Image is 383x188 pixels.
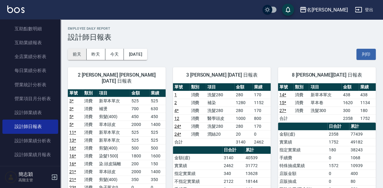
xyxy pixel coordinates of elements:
td: 2000 [130,120,149,128]
td: 店販金額 [278,170,327,177]
td: 合計 [278,114,293,122]
th: 日合計 [222,146,244,154]
td: 10939 [349,162,376,170]
th: 單號 [68,89,83,97]
td: 525 [149,136,166,144]
td: 525 [149,128,166,136]
td: 200 [130,160,149,168]
td: 170 [253,122,271,130]
td: 77439 [349,130,376,138]
td: 消費 [83,128,97,136]
td: 450 [130,113,149,120]
td: 170 [253,107,271,114]
td: 消費 [83,105,97,113]
td: 31772 [244,162,271,170]
td: 1400 [149,120,166,128]
a: 設計師業績月報表 [2,148,58,162]
td: 1280 [234,99,253,107]
td: 0 [327,154,349,162]
table: a dense table [173,83,271,146]
td: 2358 [342,114,358,122]
th: 項目 [97,89,130,97]
td: 新草本單次 [309,91,342,99]
a: 互助業績報表 [2,36,58,50]
td: 指定實業績 [278,146,327,154]
td: 新草本單次 [97,136,130,144]
a: 互助點數明細 [2,22,58,36]
th: 類別 [293,83,309,91]
td: 170 [253,91,271,99]
th: 類別 [83,89,97,97]
a: 2 [174,100,177,105]
th: 金額 [234,83,253,91]
td: 消費 [189,99,206,107]
td: 150 [149,160,166,168]
td: 1000 [234,114,253,122]
th: 項目 [206,83,234,91]
td: 特殊抽成業績 [278,162,327,170]
h3: 設計師日報表 [68,33,376,41]
div: 名[PERSON_NAME] [307,6,348,14]
a: 設計師抽成報表 [2,162,58,176]
th: 單號 [173,83,189,91]
td: 280 [234,122,253,130]
th: 業績 [253,83,271,91]
td: 金額(虛) [173,154,222,162]
td: 0 [327,177,349,185]
td: 525 [130,136,149,144]
th: 金額 [342,83,358,91]
td: 438 [342,91,358,99]
th: 類別 [189,83,206,91]
span: 3 [PERSON_NAME] [DATE] 日報表 [180,72,263,78]
td: 0 [327,170,349,177]
td: 草本頭皮 [97,168,130,176]
th: 單號 [278,83,293,91]
td: 合計 [173,138,189,146]
td: 洗髮300 [309,107,342,114]
td: 40539 [244,154,271,162]
td: 消費 [293,99,309,107]
td: 消費 [83,176,97,183]
th: 日合計 [327,123,349,130]
td: 消費 [83,144,97,152]
span: 2 [PERSON_NAME] [PERSON_NAME][DATE] 日報表 [75,72,158,84]
td: 80 [349,177,376,185]
td: 消費 [189,107,206,114]
td: 800 [253,114,271,122]
td: 2122 [222,177,244,185]
td: 2358 [327,130,349,138]
td: 指定實業績 [173,170,222,177]
td: 潤絲20 [206,130,234,138]
td: 消費 [189,114,206,122]
a: 營業項目月分析表 [2,92,58,106]
td: 新草本單次 [97,97,130,105]
a: 設計師業績分析表 [2,134,58,148]
td: 1600 [149,152,166,160]
a: 設計師日報表 [2,120,58,134]
td: 300 [342,107,358,114]
td: 剪髮(400) [97,176,130,183]
td: 1800 [130,152,149,160]
td: 消費 [189,91,206,99]
td: 草本卷 [309,99,342,107]
td: 手續費 [278,154,327,162]
td: 38243 [349,146,376,154]
td: 1152 [253,99,271,107]
td: 消費 [293,107,309,114]
td: 525 [130,128,149,136]
td: 280 [234,91,253,99]
td: 630 [149,105,166,113]
td: 染髮1500] [97,152,130,160]
table: a dense table [278,83,376,123]
button: 名[PERSON_NAME] [297,4,350,16]
h2: Employee Daily Report [68,27,376,31]
td: 不指定實業績 [173,177,222,185]
img: Person [5,171,17,183]
td: 1068 [349,154,376,162]
td: 400 [349,170,376,177]
td: 180 [359,107,376,114]
td: 2462 [253,138,271,146]
button: 前天 [68,49,87,60]
td: 280 [234,107,253,114]
button: 昨天 [87,49,105,60]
